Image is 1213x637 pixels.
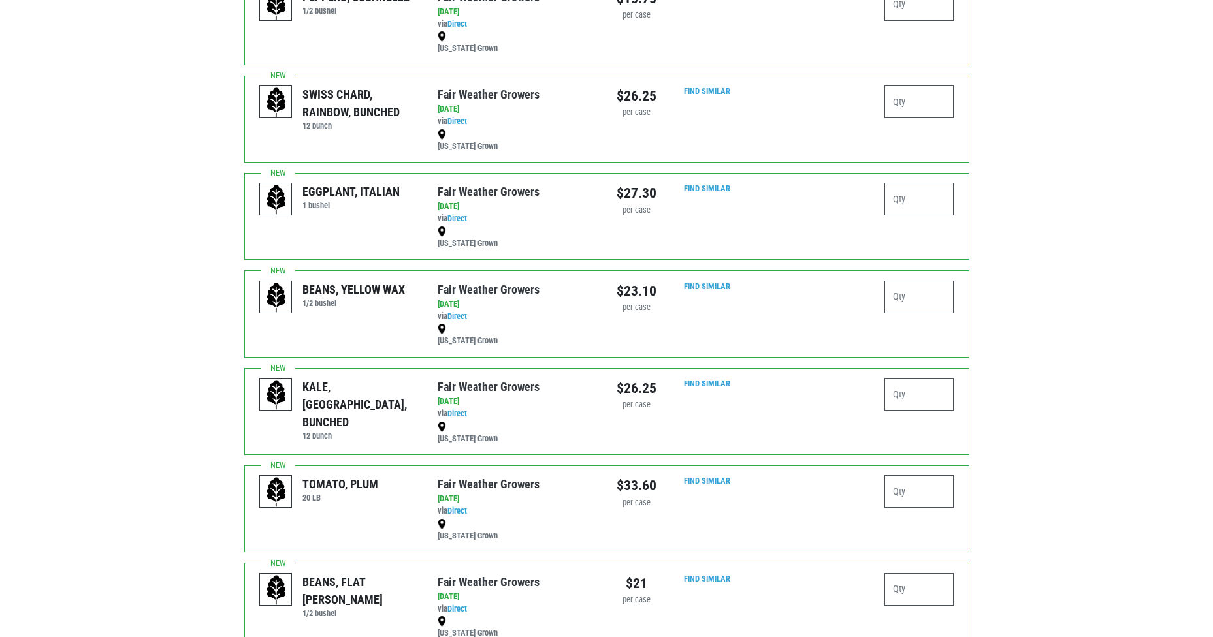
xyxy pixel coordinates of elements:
[302,6,410,16] h6: 1/2 bushel
[438,493,596,542] div: via
[260,183,293,216] img: placeholder-variety-43d6402dacf2d531de610a020419775a.svg
[438,103,596,153] div: via
[617,9,656,22] div: per case
[438,380,540,394] a: Fair Weather Growers
[438,518,596,542] div: [US_STATE] Grown
[617,573,656,594] div: $21
[260,281,293,314] img: placeholder-variety-43d6402dacf2d531de610a020419775a.svg
[438,298,596,348] div: via
[438,6,596,18] div: [DATE]
[617,204,656,217] div: per case
[438,129,446,140] img: map_marker-0e94453035b3232a4d21701695807de9.png
[438,323,596,348] div: [US_STATE] Grown
[302,475,378,493] div: TOMATO, PLUM
[302,431,418,441] h6: 12 bunch
[438,200,596,213] div: [DATE]
[438,185,540,198] a: Fair Weather Growers
[684,379,730,388] a: Find Similar
[438,128,596,153] div: [US_STATE] Grown
[617,85,656,106] div: $26.25
[884,85,954,118] input: Qty
[260,574,293,606] img: placeholder-variety-43d6402dacf2d531de610a020419775a.svg
[617,475,656,496] div: $33.60
[302,298,405,308] h6: 1/2 bushel
[684,476,730,486] a: Find Similar
[617,594,656,606] div: per case
[302,281,405,298] div: BEANS, YELLOW WAX
[438,30,596,55] div: [US_STATE] Grown
[260,379,293,411] img: placeholder-variety-43d6402dacf2d531de610a020419775a.svg
[302,85,418,121] div: SWISS CHARD, RAINBOW, BUNCHED
[438,103,596,116] div: [DATE]
[438,519,446,529] img: map_marker-0e94453035b3232a4d21701695807de9.png
[684,574,730,583] a: Find Similar
[617,302,656,314] div: per case
[884,183,954,215] input: Qty
[302,608,418,618] h6: 1/2 bushel
[260,86,293,119] img: placeholder-variety-43d6402dacf2d531de610a020419775a.svg
[438,396,596,445] div: via
[447,213,467,223] a: Direct
[447,409,467,418] a: Direct
[884,573,954,606] input: Qty
[438,477,540,491] a: Fair Weather Growers
[884,475,954,508] input: Qty
[447,116,467,126] a: Direct
[684,183,730,193] a: Find Similar
[438,493,596,505] div: [DATE]
[438,420,596,445] div: [US_STATE] Grown
[617,281,656,302] div: $23.10
[617,399,656,411] div: per case
[302,493,378,503] h6: 20 LB
[438,226,446,237] img: map_marker-0e94453035b3232a4d21701695807de9.png
[438,324,446,334] img: map_marker-0e94453035b3232a4d21701695807de9.png
[438,31,446,42] img: map_marker-0e94453035b3232a4d21701695807de9.png
[684,281,730,291] a: Find Similar
[302,573,418,608] div: BEANS, FLAT [PERSON_NAME]
[684,86,730,96] a: Find Similar
[438,6,596,55] div: via
[447,311,467,321] a: Direct
[617,183,656,204] div: $27.30
[438,200,596,250] div: via
[438,87,540,101] a: Fair Weather Growers
[438,616,446,627] img: map_marker-0e94453035b3232a4d21701695807de9.png
[884,378,954,411] input: Qty
[438,298,596,311] div: [DATE]
[438,396,596,408] div: [DATE]
[302,121,418,131] h6: 12 bunch
[438,422,446,432] img: map_marker-0e94453035b3232a4d21701695807de9.png
[302,378,418,431] div: KALE, [GEOGRAPHIC_DATA], BUNCHED
[302,183,400,200] div: EGGPLANT, ITALIAN
[617,378,656,399] div: $26.25
[617,497,656,509] div: per case
[302,200,400,210] h6: 1 bushel
[438,591,596,603] div: [DATE]
[447,506,467,516] a: Direct
[447,19,467,29] a: Direct
[438,225,596,250] div: [US_STATE] Grown
[617,106,656,119] div: per case
[438,283,540,296] a: Fair Weather Growers
[260,476,293,508] img: placeholder-variety-43d6402dacf2d531de610a020419775a.svg
[447,604,467,614] a: Direct
[438,575,540,589] a: Fair Weather Growers
[884,281,954,313] input: Qty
